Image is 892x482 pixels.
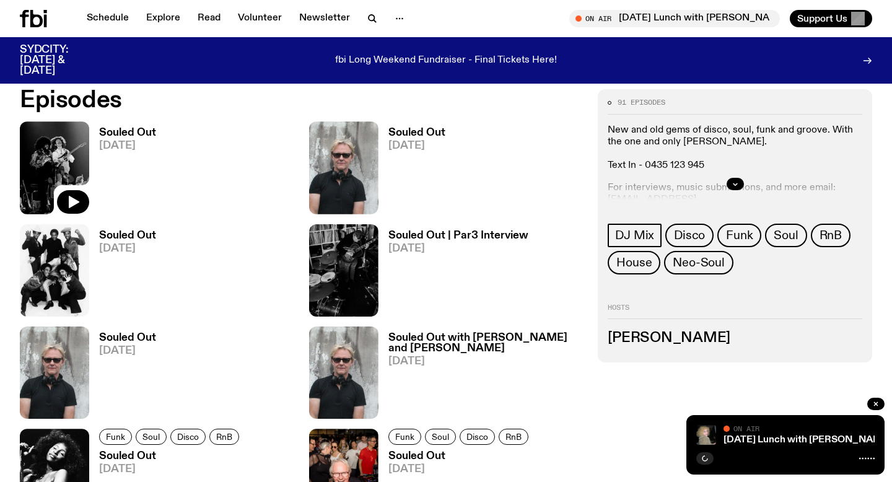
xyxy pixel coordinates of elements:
[230,10,289,27] a: Volunteer
[388,243,528,254] span: [DATE]
[89,230,156,317] a: Souled Out[DATE]
[608,331,862,345] h3: [PERSON_NAME]
[388,451,532,462] h3: Souled Out
[717,224,761,247] a: Funk
[388,141,445,151] span: [DATE]
[89,333,156,419] a: Souled Out[DATE]
[309,326,378,419] img: Stephen looks directly at the camera, wearing a black tee, black sunglasses and headphones around...
[20,89,583,112] h2: Episodes
[774,229,798,242] span: Soul
[460,429,495,445] a: Disco
[608,304,862,319] h2: Hosts
[664,251,733,274] a: Neo-Soul
[292,10,357,27] a: Newsletter
[674,229,705,242] span: Disco
[335,55,557,66] p: fbi Long Weekend Fundraiser - Final Tickets Here!
[615,229,654,242] span: DJ Mix
[99,333,156,343] h3: Souled Out
[142,432,160,442] span: Soul
[177,432,199,442] span: Disco
[216,432,232,442] span: RnB
[20,45,99,76] h3: SYDCITY: [DATE] & [DATE]
[696,425,716,445] img: A digital camera photo of Zara looking to her right at the camera, smiling. She is wearing a ligh...
[608,224,662,247] a: DJ Mix
[820,229,842,242] span: RnB
[136,429,167,445] a: Soul
[209,429,239,445] a: RnB
[20,326,89,419] img: Stephen looks directly at the camera, wearing a black tee, black sunglasses and headphones around...
[309,121,378,214] img: Stephen looks directly at the camera, wearing a black tee, black sunglasses and headphones around...
[388,464,532,475] span: [DATE]
[99,429,132,445] a: Funk
[99,128,156,138] h3: Souled Out
[79,10,136,27] a: Schedule
[99,346,156,356] span: [DATE]
[190,10,228,27] a: Read
[673,256,724,269] span: Neo-Soul
[790,10,872,27] button: Support Us
[726,229,753,242] span: Funk
[466,432,488,442] span: Disco
[724,435,891,445] a: [DATE] Lunch with [PERSON_NAME]
[797,13,847,24] span: Support Us
[99,230,156,241] h3: Souled Out
[765,224,807,247] a: Soul
[608,125,862,172] p: New and old gems of disco, soul, funk and groove. With the one and only [PERSON_NAME]. Text In - ...
[99,243,156,254] span: [DATE]
[388,333,584,354] h3: Souled Out with [PERSON_NAME] and [PERSON_NAME]
[432,432,449,442] span: Soul
[89,128,156,214] a: Souled Out[DATE]
[378,333,584,419] a: Souled Out with [PERSON_NAME] and [PERSON_NAME][DATE]
[505,432,522,442] span: RnB
[106,432,125,442] span: Funk
[395,432,414,442] span: Funk
[139,10,188,27] a: Explore
[378,230,528,317] a: Souled Out | Par3 Interview[DATE]
[99,141,156,151] span: [DATE]
[665,224,714,247] a: Disco
[99,464,243,475] span: [DATE]
[99,451,243,462] h3: Souled Out
[618,99,665,106] span: 91 episodes
[388,128,445,138] h3: Souled Out
[616,256,652,269] span: House
[388,356,584,367] span: [DATE]
[811,224,850,247] a: RnB
[499,429,528,445] a: RnB
[388,429,421,445] a: Funk
[170,429,206,445] a: Disco
[733,424,759,432] span: On Air
[378,128,445,214] a: Souled Out[DATE]
[569,10,780,27] button: On Air[DATE] Lunch with [PERSON_NAME]
[608,251,660,274] a: House
[425,429,456,445] a: Soul
[388,230,528,241] h3: Souled Out | Par3 Interview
